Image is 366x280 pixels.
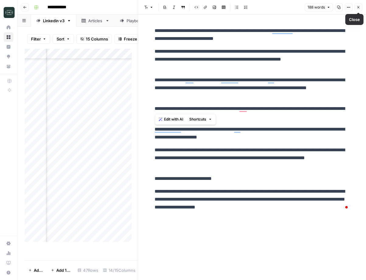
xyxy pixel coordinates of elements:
button: Shortcuts [187,115,214,123]
div: 47 Rows [75,265,101,275]
button: Help + Support [4,268,13,278]
span: Add Row [34,267,44,273]
a: Learning Hub [4,258,13,268]
button: 188 words [305,3,333,11]
button: Sort [53,34,74,44]
a: Browse [4,32,13,42]
a: Opportunities [4,52,13,61]
a: Home [4,23,13,32]
a: Articles [76,15,115,27]
span: Shortcuts [190,117,207,122]
span: 15 Columns [86,36,108,42]
a: Playbooks [115,15,158,27]
button: Edit with AI [156,115,186,123]
button: 15 Columns [76,34,112,44]
button: Add Row [25,265,47,275]
span: 188 words [308,5,325,10]
span: Add 10 Rows [56,267,71,273]
button: Freeze Columns [114,34,159,44]
a: Your Data [4,61,13,71]
img: Catalyst Logo [4,7,15,18]
a: Insights [4,42,13,52]
div: Articles [88,18,103,24]
span: Edit with AI [164,117,183,122]
button: Workspace: Catalyst [4,5,13,20]
span: Freeze Columns [124,36,155,42]
a: Usage [4,248,13,258]
div: Playbooks [127,18,146,24]
div: To enrich screen reader interactions, please activate Accessibility in Grammarly extension settings [151,24,353,214]
span: Sort [57,36,64,42]
span: Filter [31,36,41,42]
a: Linkedin v3 [31,15,76,27]
div: Linkedin v3 [43,18,64,24]
button: Filter [27,34,50,44]
button: Add 10 Rows [47,265,75,275]
div: 14/15 Columns [101,265,138,275]
a: Settings [4,239,13,248]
